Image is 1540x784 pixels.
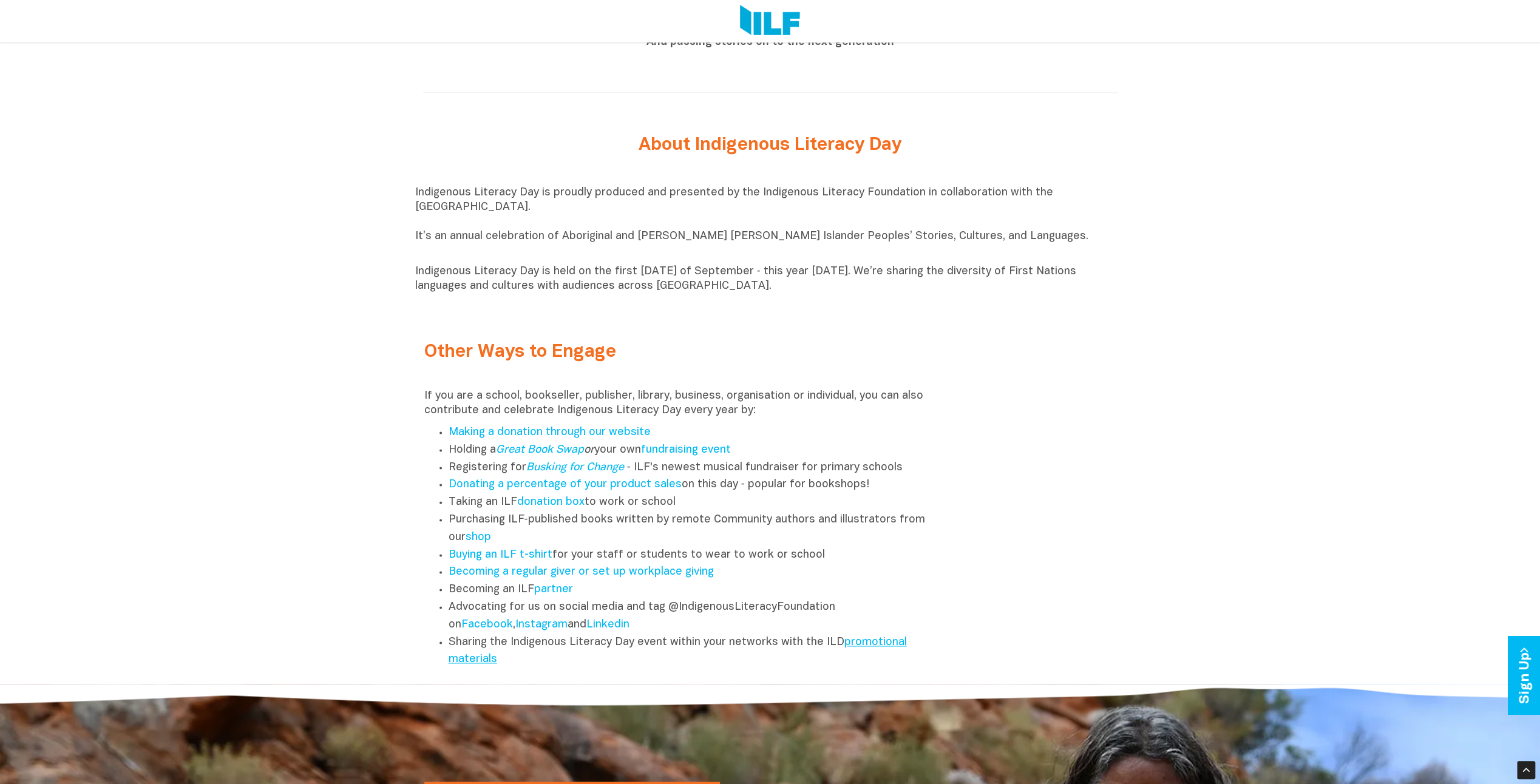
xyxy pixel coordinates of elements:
[449,479,682,490] a: Donating a percentage of your product sales
[641,445,731,455] a: fundraising event
[526,462,624,473] a: Busking for Change
[449,476,939,494] li: on this day ‑ popular for bookshops!
[466,532,491,542] a: shop
[449,550,552,560] a: Buying an ILF t-shirt
[517,497,585,507] a: donation box
[461,620,513,630] a: Facebook
[449,442,939,459] li: Holding a your own
[449,494,939,512] li: Taking an ILF to work or school
[496,445,584,455] a: Great Book Swap
[449,512,939,547] li: Purchasing ILF‑published books written by remote Community authors and illustrators from our
[586,620,629,630] a: Linkedin
[449,459,939,477] li: Registering for ‑ ILF's newest musical fundraiser for primary schools
[424,389,939,418] p: If you are a school, bookseller, publisher, library, business, organisation or individual, you ca...
[415,186,1125,259] p: Indigenous Literacy Day is proudly produced and presented by the Indigenous Literacy Foundation i...
[1517,761,1535,779] div: Scroll Back to Top
[449,599,939,634] li: Advocating for us on social media and tag @IndigenousLiteracyFoundation on , and
[449,427,651,438] a: Making a donation through our website
[449,547,939,564] li: for your staff or students to wear to work or school
[740,5,800,38] img: Logo
[449,581,939,599] li: Becoming an ILF
[415,265,1125,294] p: Indigenous Literacy Day is held on the first [DATE] of September ‑ this year [DATE]. We’re sharin...
[424,342,939,362] h2: Other Ways to Engage
[449,567,714,577] a: Becoming a regular giver or set up workplace giving
[449,634,939,669] li: Sharing the Indigenous Literacy Day event within your networks with the ILD
[515,620,568,630] a: Instagram
[543,135,998,155] h2: About Indigenous Literacy Day
[534,584,573,595] a: partner
[496,445,594,455] em: or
